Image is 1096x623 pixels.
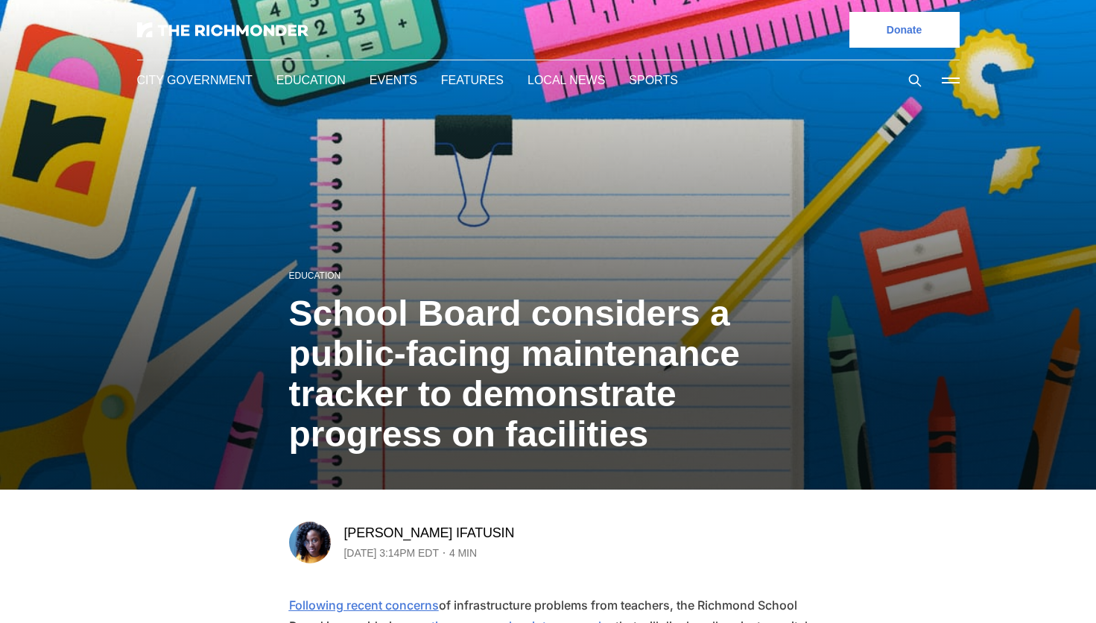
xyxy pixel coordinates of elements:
[613,72,659,89] a: Sports
[849,12,960,48] a: Donate
[904,69,926,92] button: Search this site
[516,72,589,89] a: Local News
[137,22,308,37] img: The Richmonder
[289,294,808,455] h1: School Board considers a public-facing maintenance tracker to demonstrate progress on facilities
[137,72,249,89] a: City Government
[273,72,342,89] a: Education
[344,524,513,542] a: [PERSON_NAME] Ifatusin
[289,522,331,563] img: Victoria A. Ifatusin
[434,72,492,89] a: Features
[344,544,441,562] time: [DATE] 3:14PM EDT
[452,544,481,562] span: 4 min
[289,269,339,282] a: Education
[366,72,410,89] a: Events
[289,598,433,613] a: Following recent concerns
